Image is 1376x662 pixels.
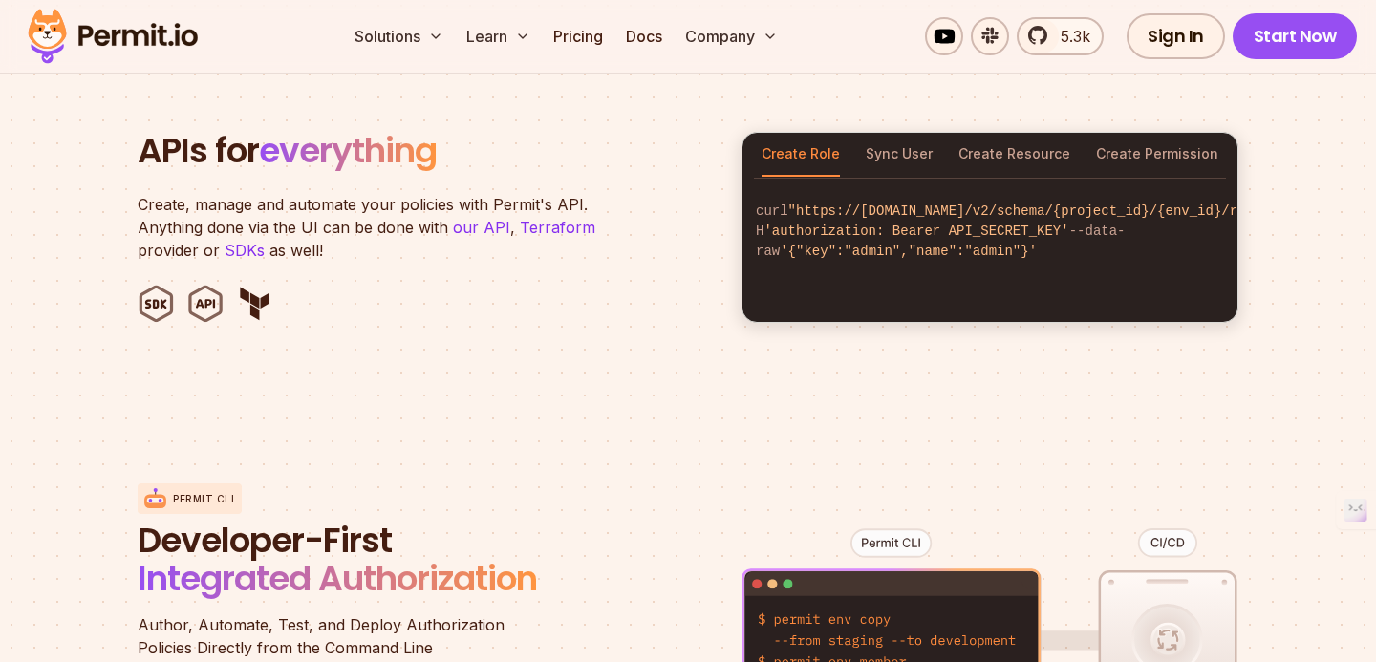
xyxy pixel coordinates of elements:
a: Terraform [520,218,595,237]
a: our API [453,218,510,237]
span: 5.3k [1049,25,1090,48]
a: Docs [618,17,670,55]
img: Permit logo [19,4,206,69]
a: 5.3k [1017,17,1104,55]
button: Learn [459,17,538,55]
button: Create Resource [958,133,1070,177]
span: "https://[DOMAIN_NAME]/v2/schema/{project_id}/{env_id}/roles" [788,203,1278,219]
span: 'authorization: Bearer API_SECRET_KEY' [763,224,1068,239]
span: Developer-First [138,522,596,560]
p: Policies Directly from the Command Line [138,613,596,659]
span: '{"key":"admin","name":"admin"}' [780,244,1037,259]
span: everything [259,126,437,175]
span: Author, Automate, Test, and Deploy Authorization [138,613,596,636]
button: Solutions [347,17,451,55]
button: Create Permission [1096,133,1218,177]
button: Create Role [762,133,840,177]
a: Pricing [546,17,611,55]
h2: APIs for [138,132,719,170]
button: Company [677,17,785,55]
span: Integrated Authorization [138,554,537,603]
p: Create, manage and automate your policies with Permit's API. Anything done via the UI can be done... [138,193,615,262]
code: curl -H --data-raw [742,186,1237,277]
button: Sync User [866,133,933,177]
a: Start Now [1233,13,1358,59]
a: SDKs [225,241,265,260]
a: Sign In [1127,13,1225,59]
p: Permit CLI [173,492,234,506]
